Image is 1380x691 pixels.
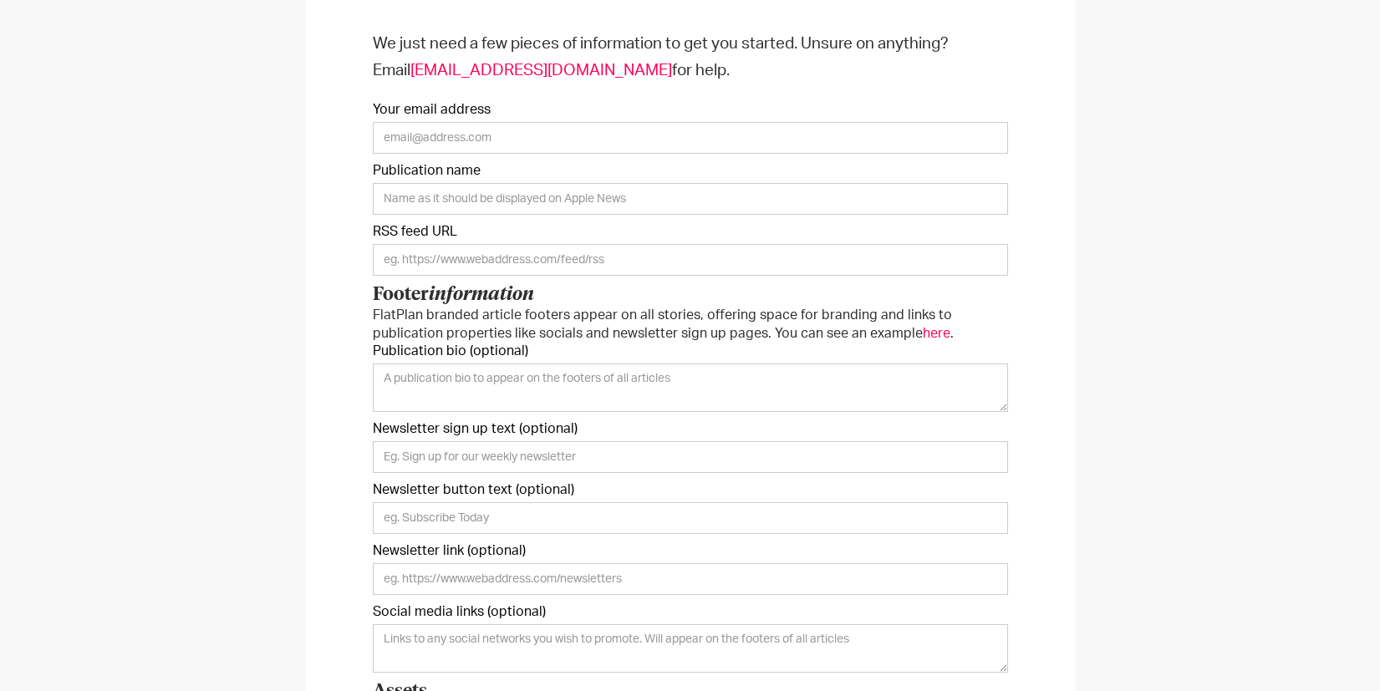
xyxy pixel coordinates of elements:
label: Newsletter link (optional) [373,542,1008,559]
label: RSS feed URL [373,223,1008,240]
label: Newsletter sign up text (optional) [373,420,1008,437]
p: FlatPlan branded article footers appear on all stories, offering space for branding and links to ... [373,306,1008,343]
h3: Footer [373,284,1008,306]
label: Publication name [373,162,1008,179]
label: Newsletter button text (optional) [373,481,1008,498]
em: information [429,286,534,304]
label: Your email address [373,101,1008,118]
label: Social media links (optional) [373,603,1008,620]
input: Eg. Sign up for our weekly newsletter [373,441,1008,473]
input: email@address.com [373,122,1008,154]
a: here [923,327,950,340]
input: Name as it should be displayed on Apple News [373,183,1008,215]
label: Publication bio (optional) [373,343,1008,359]
input: eg. https://www.webaddress.com/newsletters [373,563,1008,595]
a: [EMAIL_ADDRESS][DOMAIN_NAME] [410,63,672,79]
p: We just need a few pieces of information to get you started. Unsure on anything? Email for help. [373,31,1008,84]
input: eg. https://www.webaddress.com/feed/rss [373,244,1008,276]
input: eg. Subscribe Today [373,502,1008,534]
